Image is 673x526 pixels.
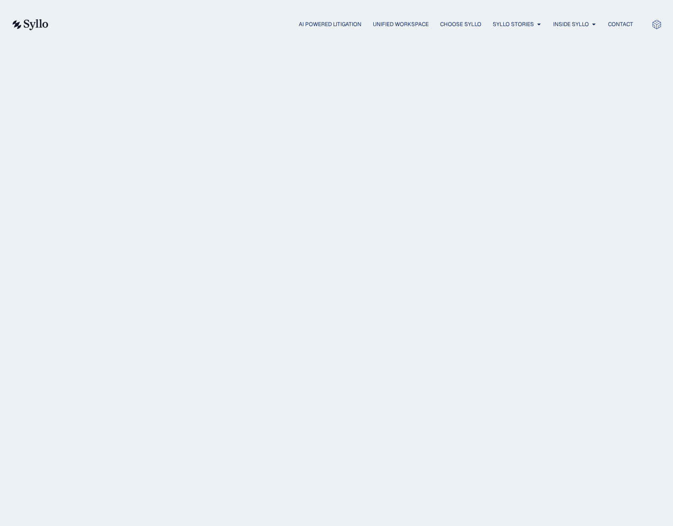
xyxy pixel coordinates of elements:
[608,20,633,28] a: Contact
[493,20,534,28] a: Syllo Stories
[299,20,361,28] a: AI Powered Litigation
[67,20,633,29] div: Menu Toggle
[67,20,633,29] nav: Menu
[11,19,48,30] img: syllo
[553,20,589,28] a: Inside Syllo
[373,20,429,28] a: Unified Workspace
[440,20,481,28] a: Choose Syllo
